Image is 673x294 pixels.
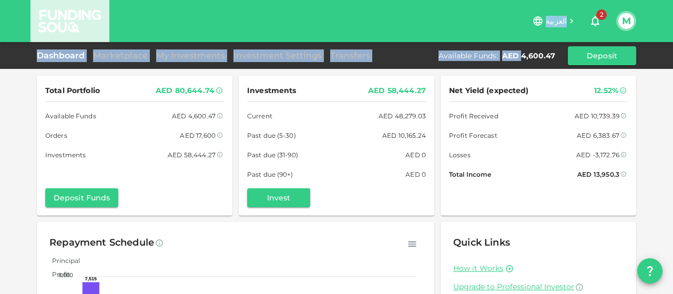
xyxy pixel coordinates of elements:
span: Current [247,110,272,121]
div: AED 80,644.74 [156,84,215,97]
a: How it Works [453,263,503,273]
span: Orders [45,130,67,141]
span: Past due (31-90) [247,149,298,160]
div: 12.52% [594,84,618,97]
span: Upgrade to Professional Investor [453,282,574,291]
a: Upgrade to Professional Investor [453,282,624,292]
a: Dashboard [37,50,89,60]
span: Investments [247,84,296,97]
span: Profit Received [449,110,498,121]
button: M [618,13,634,29]
div: AED 48,279.03 [379,110,426,121]
div: AED 58,444.27 [168,149,216,160]
span: العربية [546,16,567,26]
span: Principal [44,257,80,265]
button: Invest [247,188,310,207]
button: Deposit Funds [45,188,118,207]
tspan: 8,000 [58,272,73,278]
div: AED 10,165.24 [382,130,426,141]
span: Net Yield (expected) [449,84,529,97]
div: AED 58,444.27 [368,84,426,97]
div: AED 10,739.39 [575,110,619,121]
div: AED 13,950.3 [577,169,619,180]
div: AED 17,600 [180,130,216,141]
button: 2 [585,11,606,32]
button: Deposit [568,46,636,65]
div: AED 4,600.47 [502,50,555,61]
div: AED -3,172.76 [576,149,619,160]
a: Investment Settings [229,50,326,60]
span: Past due (90+) [247,169,293,180]
span: Profit Forecast [449,130,497,141]
div: AED 4,600.47 [172,110,216,121]
span: Total Portfolio [45,84,100,97]
div: Available Funds : [439,50,498,61]
span: Investments [45,149,86,160]
span: Total Income [449,169,491,180]
span: 2 [596,9,607,20]
span: Quick Links [453,237,510,248]
button: question [637,258,662,283]
div: AED 6,383.67 [577,130,619,141]
div: Repayment Schedule [49,235,154,251]
a: Marketplace [89,50,152,60]
span: Profit [44,270,70,278]
a: My Investments [152,50,229,60]
span: Available Funds [45,110,96,121]
div: AED 0 [405,149,426,160]
span: Losses [449,149,471,160]
div: AED 0 [405,169,426,180]
span: Past due (5-30) [247,130,296,141]
a: Transfers [326,50,374,60]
